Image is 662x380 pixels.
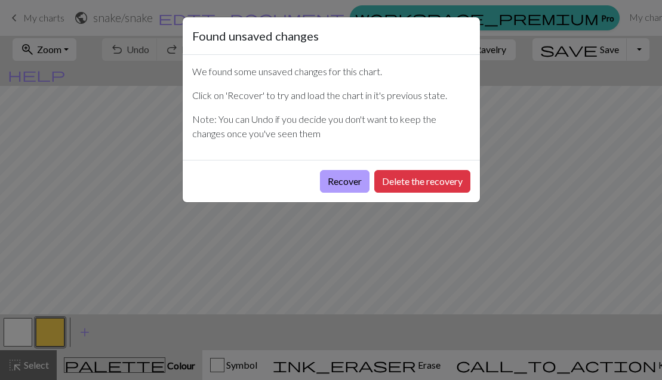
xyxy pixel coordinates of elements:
p: Note: You can Undo if you decide you don't want to keep the changes once you've seen them [192,112,470,141]
p: We found some unsaved changes for this chart. [192,64,470,79]
p: Click on 'Recover' to try and load the chart in it's previous state. [192,88,470,103]
button: Recover [320,170,370,193]
h5: Found unsaved changes [192,27,319,45]
button: Delete the recovery [374,170,470,193]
